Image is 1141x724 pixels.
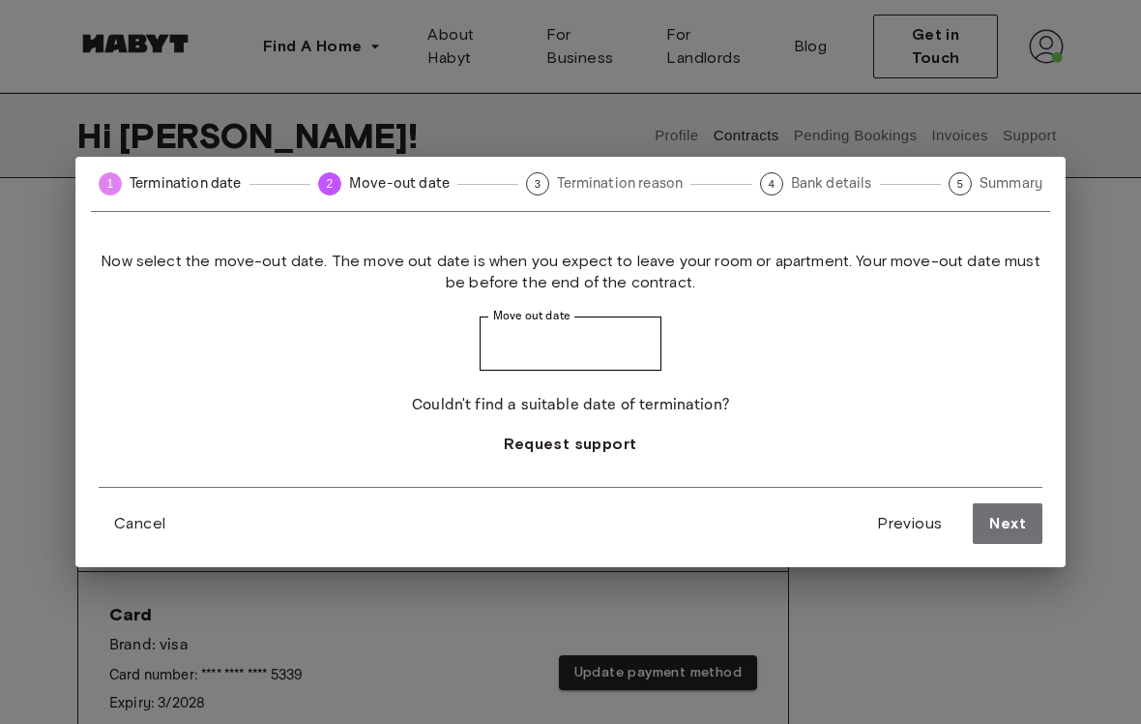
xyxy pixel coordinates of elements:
button: Cancel [99,504,181,543]
text: 4 [768,178,774,190]
button: Request support [488,425,652,464]
span: Move-out date [349,173,450,194]
span: Termination date [130,173,242,194]
p: Couldn't find a suitable date of termination? [412,394,729,417]
label: Move out date [493,308,570,324]
span: Request support [504,433,636,456]
span: Termination reason [557,173,683,194]
input: Choose date [480,317,661,371]
span: Summary [980,173,1042,194]
span: Previous [877,512,942,535]
span: Bank details [791,173,872,194]
text: 3 [535,178,541,190]
text: 2 [327,177,334,191]
text: 5 [957,178,963,190]
button: Previous [862,503,957,544]
text: 1 [107,177,114,191]
span: Cancel [114,512,165,535]
span: Now select the move-out date. The move out date is when you expect to leave your room or apartmen... [99,251,1042,293]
